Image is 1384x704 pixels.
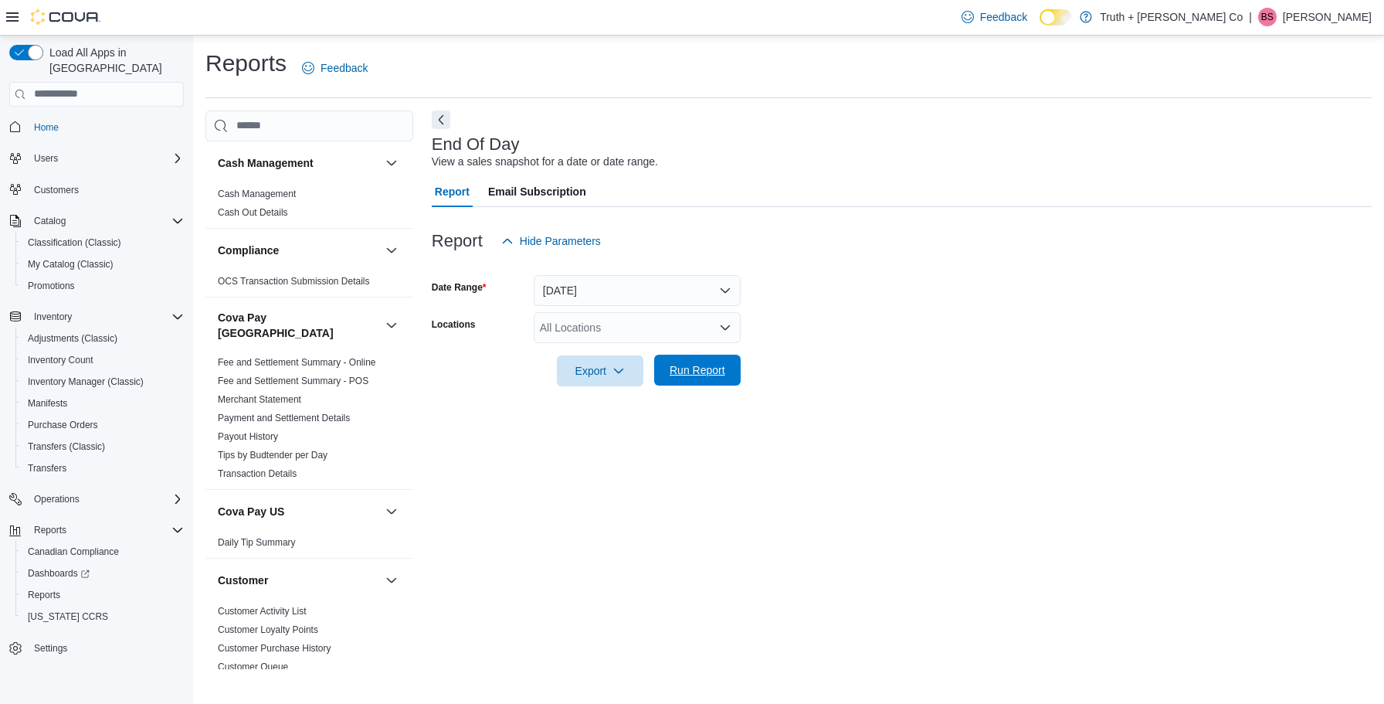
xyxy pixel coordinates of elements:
span: Inventory Manager (Classic) [22,372,184,391]
span: Settings [28,638,184,658]
button: Classification (Classic) [15,232,190,253]
span: Feedback [321,60,368,76]
span: Purchase Orders [28,419,98,431]
span: My Catalog (Classic) [22,255,184,274]
button: Next [432,111,450,129]
span: Home [34,121,59,134]
span: Classification (Classic) [28,236,121,249]
a: Purchase Orders [22,416,104,434]
span: Inventory [28,308,184,326]
img: Cova [31,9,100,25]
span: Report [435,176,470,207]
button: Manifests [15,393,190,414]
button: Purchase Orders [15,414,190,436]
span: Purchase Orders [22,416,184,434]
a: My Catalog (Classic) [22,255,120,274]
label: Locations [432,318,476,331]
a: Cash Out Details [218,207,288,218]
span: Manifests [22,394,184,413]
a: Customers [28,181,85,199]
span: Inventory [34,311,72,323]
a: Manifests [22,394,73,413]
span: Users [34,152,58,165]
a: Inventory Manager (Classic) [22,372,150,391]
span: Customers [34,184,79,196]
div: Brad Styles [1258,8,1277,26]
a: Cash Management [218,189,296,199]
button: Inventory Count [15,349,190,371]
span: Hide Parameters [520,233,601,249]
span: Washington CCRS [22,607,184,626]
button: Promotions [15,275,190,297]
a: Customer Activity List [218,606,307,617]
span: Transfers (Classic) [22,437,184,456]
a: Payment and Settlement Details [218,413,350,423]
button: Cova Pay US [382,502,401,521]
span: Reports [34,524,66,536]
button: Inventory [28,308,78,326]
a: Transaction Details [218,468,297,479]
a: Customer Loyalty Points [218,624,318,635]
span: Promotions [22,277,184,295]
span: Canadian Compliance [22,542,184,561]
button: Users [28,149,64,168]
a: Customer Queue [218,661,288,672]
button: Transfers [15,457,190,479]
a: Merchant Statement [218,394,301,405]
div: Cova Pay US [205,533,413,558]
button: Catalog [3,210,190,232]
span: Catalog [34,215,66,227]
span: My Catalog (Classic) [28,258,114,270]
span: Catalog [28,212,184,230]
button: Catalog [28,212,72,230]
button: My Catalog (Classic) [15,253,190,275]
a: Dashboards [15,563,190,584]
span: Export [566,355,634,386]
a: Transfers (Classic) [22,437,111,456]
span: Inventory Count [22,351,184,369]
button: Customers [3,179,190,201]
a: Feedback [955,2,1033,32]
span: Dashboards [22,564,184,583]
span: Email Subscription [488,176,586,207]
a: OCS Transaction Submission Details [218,276,370,287]
button: Compliance [218,243,379,258]
span: Transfers [22,459,184,478]
button: Settings [3,637,190,659]
p: Truth + [PERSON_NAME] Co [1100,8,1243,26]
button: Cova Pay [GEOGRAPHIC_DATA] [218,310,379,341]
button: Operations [28,490,86,508]
a: Settings [28,639,73,658]
button: Run Report [654,355,741,386]
span: Manifests [28,397,67,410]
button: Cash Management [382,154,401,172]
button: Open list of options [719,321,731,334]
span: Reports [22,586,184,604]
button: Cova Pay [GEOGRAPHIC_DATA] [382,316,401,335]
h3: Report [432,232,483,250]
span: BS [1261,8,1274,26]
a: Transfers [22,459,73,478]
a: Fee and Settlement Summary - POS [218,376,368,386]
span: Settings [34,642,67,655]
span: Reports [28,521,184,539]
label: Date Range [432,281,487,294]
span: Inventory Count [28,354,93,366]
a: Fee and Settlement Summary - Online [218,357,376,368]
span: Dashboards [28,567,90,580]
button: Home [3,116,190,138]
button: Customer [382,571,401,590]
span: Operations [34,493,80,505]
button: Compliance [382,241,401,260]
button: Operations [3,488,190,510]
a: Tips by Budtender per Day [218,450,327,461]
span: Classification (Classic) [22,233,184,252]
span: Run Report [670,362,725,378]
button: Reports [3,519,190,541]
a: Customer Purchase History [218,643,331,654]
button: Adjustments (Classic) [15,328,190,349]
div: Compliance [205,272,413,297]
p: | [1249,8,1252,26]
span: Users [28,149,184,168]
